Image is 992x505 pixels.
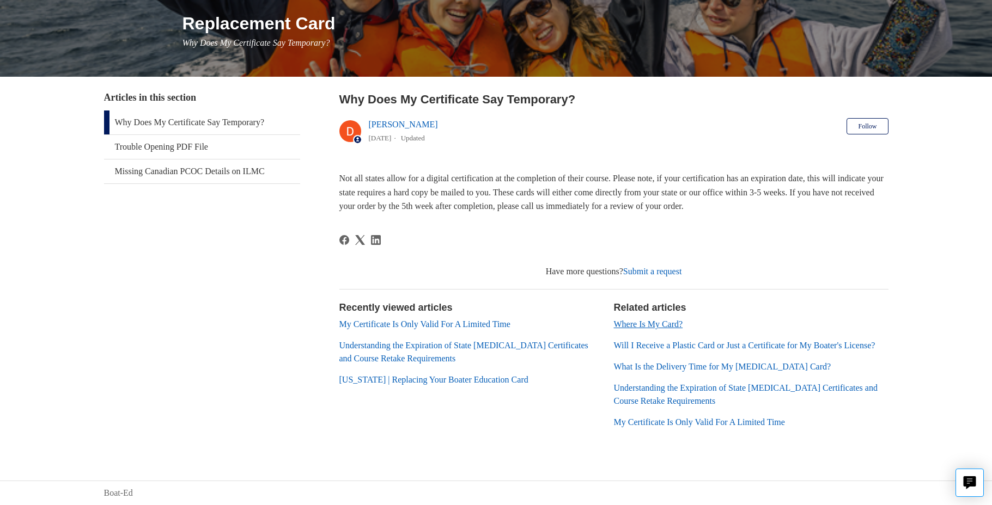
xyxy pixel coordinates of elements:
a: My Certificate Is Only Valid For A Limited Time [614,417,785,427]
svg: Share this page on Facebook [339,235,349,245]
a: [PERSON_NAME] [369,120,438,129]
time: 03/01/2024, 16:22 [369,134,392,142]
a: Boat-Ed [104,486,133,500]
h2: Recently viewed articles [339,300,603,315]
span: Not all states allow for a digital certification at the completion of their course. Please note, ... [339,174,884,211]
h2: Related articles [614,300,888,315]
a: Why Does My Certificate Say Temporary? [104,110,300,134]
a: Missing Canadian PCOC Details on ILMC [104,159,300,183]
a: Will I Receive a Plastic Card or Just a Certificate for My Boater's License? [614,341,875,350]
li: Updated [401,134,425,142]
h1: Replacement Card [182,10,888,36]
a: Trouble Opening PDF File [104,135,300,159]
span: Why Does My Certificate Say Temporary? [182,38,330,47]
a: What Is the Delivery Time for My [MEDICAL_DATA] Card? [614,362,831,371]
a: [US_STATE] | Replacing Your Boater Education Card [339,375,528,384]
button: Live chat [956,469,984,497]
h2: Why Does My Certificate Say Temporary? [339,90,888,108]
span: Articles in this section [104,92,196,103]
a: Where Is My Card? [614,319,683,329]
a: My Certificate Is Only Valid For A Limited Time [339,319,510,329]
svg: Share this page on LinkedIn [371,235,381,245]
a: Understanding the Expiration of State [MEDICAL_DATA] Certificates and Course Retake Requirements [339,341,588,363]
svg: Share this page on X Corp [355,235,365,245]
a: LinkedIn [371,235,381,245]
a: X Corp [355,235,365,245]
a: Understanding the Expiration of State [MEDICAL_DATA] Certificates and Course Retake Requirements [614,383,878,405]
a: Facebook [339,235,349,245]
div: Have more questions? [339,265,888,278]
button: Follow Article [847,118,888,134]
a: Submit a request [623,267,682,276]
